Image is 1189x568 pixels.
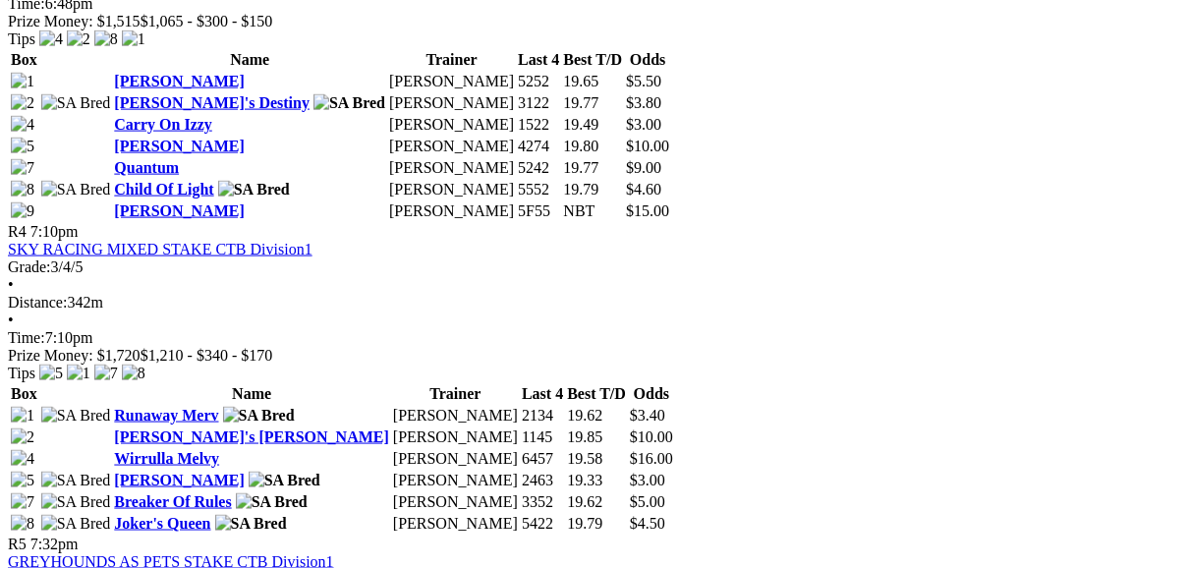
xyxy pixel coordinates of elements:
[41,515,111,533] img: SA Bred
[626,138,669,154] span: $10.00
[392,406,519,426] td: [PERSON_NAME]
[11,493,34,511] img: 7
[388,180,515,199] td: [PERSON_NAME]
[562,72,623,91] td: 19.65
[521,384,564,404] th: Last 4
[562,137,623,156] td: 19.80
[388,93,515,113] td: [PERSON_NAME]
[626,181,661,198] span: $4.60
[11,515,34,533] img: 8
[218,181,290,199] img: SA Bred
[388,158,515,178] td: [PERSON_NAME]
[236,493,308,511] img: SA Bred
[114,407,218,424] a: Runaway Merv
[521,427,564,447] td: 1145
[114,428,389,445] a: [PERSON_NAME]'s [PERSON_NAME]
[517,137,560,156] td: 4274
[41,407,111,425] img: SA Bred
[566,449,627,469] td: 19.58
[517,115,560,135] td: 1522
[8,258,51,275] span: Grade:
[11,428,34,446] img: 2
[11,73,34,90] img: 1
[114,138,244,154] a: [PERSON_NAME]
[517,180,560,199] td: 5552
[8,329,45,346] span: Time:
[41,94,111,112] img: SA Bred
[566,427,627,447] td: 19.85
[141,13,273,29] span: $1,065 - $300 - $150
[11,138,34,155] img: 5
[114,493,231,510] a: Breaker Of Rules
[122,30,145,48] img: 1
[517,201,560,221] td: 5F55
[11,94,34,112] img: 2
[8,258,1181,276] div: 3/4/5
[388,137,515,156] td: [PERSON_NAME]
[392,514,519,534] td: [PERSON_NAME]
[113,50,386,70] th: Name
[8,13,1181,30] div: Prize Money: $1,515
[11,472,34,489] img: 5
[41,493,111,511] img: SA Bred
[626,159,661,176] span: $9.00
[11,450,34,468] img: 4
[223,407,295,425] img: SA Bred
[392,384,519,404] th: Trainer
[517,72,560,91] td: 5252
[626,73,661,89] span: $5.50
[114,159,179,176] a: Quantum
[521,492,564,512] td: 3352
[114,73,244,89] a: [PERSON_NAME]
[566,492,627,512] td: 19.62
[113,384,390,404] th: Name
[517,158,560,178] td: 5242
[392,471,519,490] td: [PERSON_NAME]
[630,450,673,467] span: $16.00
[11,407,34,425] img: 1
[626,116,661,133] span: $3.00
[8,294,67,311] span: Distance:
[562,158,623,178] td: 19.77
[630,428,673,445] span: $10.00
[114,202,244,219] a: [PERSON_NAME]
[8,536,27,552] span: R5
[11,181,34,199] img: 8
[8,30,35,47] span: Tips
[566,514,627,534] td: 19.79
[517,50,560,70] th: Last 4
[30,223,79,240] span: 7:10pm
[114,116,212,133] a: Carry On Izzy
[30,536,79,552] span: 7:32pm
[625,50,670,70] th: Odds
[39,365,63,382] img: 5
[8,312,14,328] span: •
[388,72,515,91] td: [PERSON_NAME]
[114,94,310,111] a: [PERSON_NAME]'s Destiny
[67,365,90,382] img: 1
[566,384,627,404] th: Best T/D
[392,427,519,447] td: [PERSON_NAME]
[521,471,564,490] td: 2463
[41,181,111,199] img: SA Bred
[8,347,1181,365] div: Prize Money: $1,720
[67,30,90,48] img: 2
[11,116,34,134] img: 4
[11,385,37,402] span: Box
[630,472,665,488] span: $3.00
[8,294,1181,312] div: 342m
[114,472,244,488] a: [PERSON_NAME]
[388,50,515,70] th: Trainer
[629,384,674,404] th: Odds
[630,515,665,532] span: $4.50
[11,202,34,220] img: 9
[11,159,34,177] img: 7
[122,365,145,382] img: 8
[11,51,37,68] span: Box
[566,406,627,426] td: 19.62
[517,93,560,113] td: 3122
[562,201,623,221] td: NBT
[94,365,118,382] img: 7
[8,329,1181,347] div: 7:10pm
[521,514,564,534] td: 5422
